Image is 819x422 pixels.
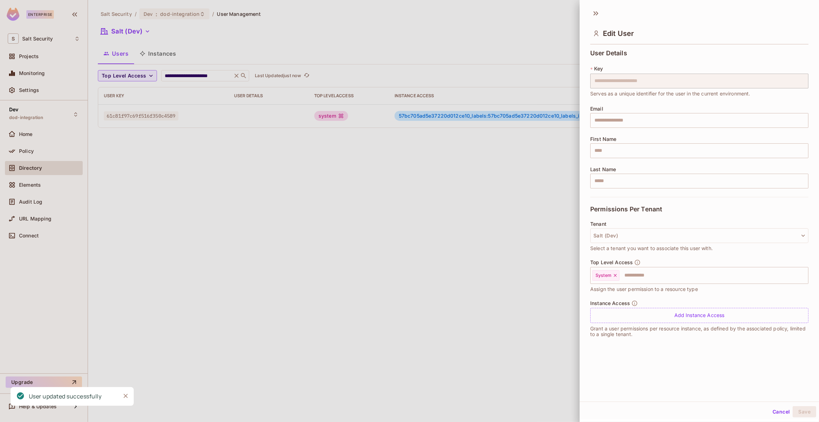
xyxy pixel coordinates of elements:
[590,167,616,172] span: Last Name
[590,221,606,227] span: Tenant
[590,326,808,337] p: Grant a user permissions per resource instance, as defined by the associated policy, limited to a...
[793,406,816,417] button: Save
[590,300,630,306] span: Instance Access
[590,106,603,112] span: Email
[590,136,617,142] span: First Name
[594,66,603,72] span: Key
[590,228,808,243] button: Salt (Dev)
[590,308,808,323] div: Add Instance Access
[596,273,611,278] span: System
[770,406,793,417] button: Cancel
[120,391,131,401] button: Close
[590,90,750,98] span: Serves as a unique identifier for the user in the current environment.
[590,244,713,252] span: Select a tenant you want to associate this user with.
[29,392,102,401] div: User updated successfully
[805,274,806,276] button: Open
[603,29,634,38] span: Edit User
[590,285,698,293] span: Assign the user permission to a resource type
[590,206,662,213] span: Permissions Per Tenant
[592,270,619,281] div: System
[590,260,633,265] span: Top Level Access
[590,50,627,57] span: User Details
